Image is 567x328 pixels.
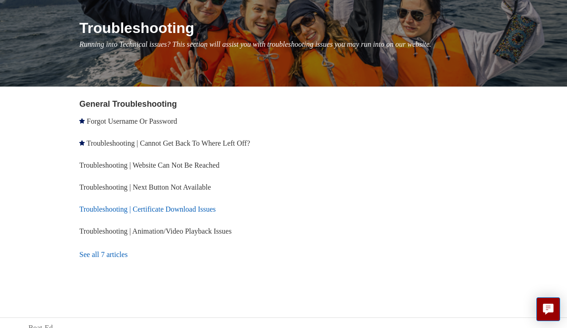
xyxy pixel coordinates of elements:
[87,117,177,125] a: Forgot Username Or Password
[79,205,216,213] a: Troubleshooting | Certificate Download Issues
[79,118,85,124] svg: Promoted article
[79,227,231,235] a: Troubleshooting | Animation/Video Playback Issues
[79,242,286,267] a: See all 7 articles
[79,39,539,50] p: Running into Technical issues? This section will assist you with troubleshooting issues you may r...
[79,17,539,39] h1: Troubleshooting
[79,161,219,169] a: Troubleshooting | Website Can Not Be Reached
[87,139,250,147] a: Troubleshooting | Cannot Get Back To Where Left Off?
[79,140,85,146] svg: Promoted article
[79,99,177,109] a: General Troubleshooting
[536,297,560,321] button: Live chat
[79,183,211,191] a: Troubleshooting | Next Button Not Available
